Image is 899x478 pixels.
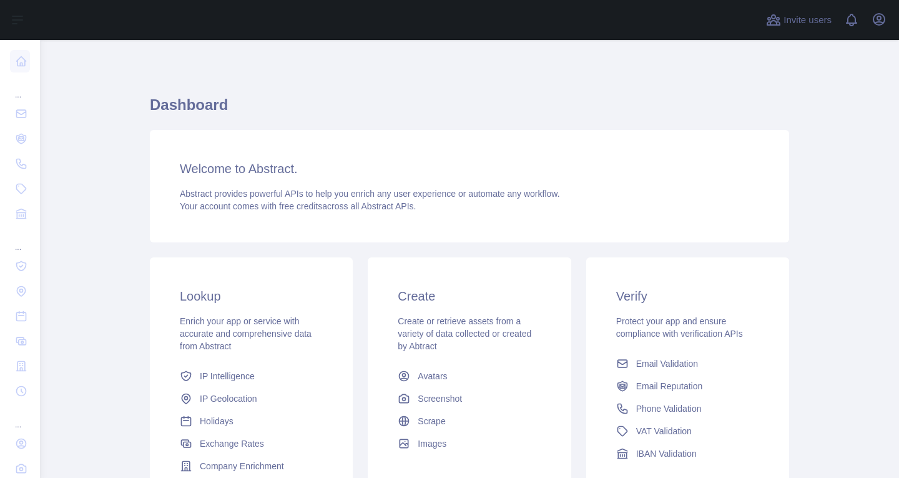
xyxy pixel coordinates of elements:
a: IP Geolocation [175,387,328,410]
span: Phone Validation [636,402,702,415]
span: IBAN Validation [636,447,697,460]
div: ... [10,405,30,430]
h3: Welcome to Abstract. [180,160,759,177]
a: Phone Validation [611,397,764,420]
span: Email Validation [636,357,698,370]
button: Invite users [764,10,834,30]
a: Email Reputation [611,375,764,397]
span: Company Enrichment [200,460,284,472]
span: VAT Validation [636,425,692,437]
a: Holidays [175,410,328,432]
a: IP Intelligence [175,365,328,387]
span: Invite users [784,13,832,27]
span: Protect your app and ensure compliance with verification APIs [616,316,743,339]
h1: Dashboard [150,95,789,125]
span: Holidays [200,415,233,427]
span: Create or retrieve assets from a variety of data collected or created by Abtract [398,316,531,351]
a: Email Validation [611,352,764,375]
a: Company Enrichment [175,455,328,477]
span: Images [418,437,446,450]
a: VAT Validation [611,420,764,442]
a: Screenshot [393,387,546,410]
a: Avatars [393,365,546,387]
span: IP Geolocation [200,392,257,405]
h3: Verify [616,287,759,305]
span: Email Reputation [636,380,703,392]
span: Abstract provides powerful APIs to help you enrich any user experience or automate any workflow. [180,189,560,199]
span: Screenshot [418,392,462,405]
a: Images [393,432,546,455]
span: Exchange Rates [200,437,264,450]
span: Avatars [418,370,447,382]
span: IP Intelligence [200,370,255,382]
a: Exchange Rates [175,432,328,455]
div: ... [10,227,30,252]
div: ... [10,75,30,100]
span: free credits [279,201,322,211]
span: Enrich your app or service with accurate and comprehensive data from Abstract [180,316,312,351]
a: IBAN Validation [611,442,764,465]
a: Scrape [393,410,546,432]
h3: Lookup [180,287,323,305]
h3: Create [398,287,541,305]
span: Scrape [418,415,445,427]
span: Your account comes with across all Abstract APIs. [180,201,416,211]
